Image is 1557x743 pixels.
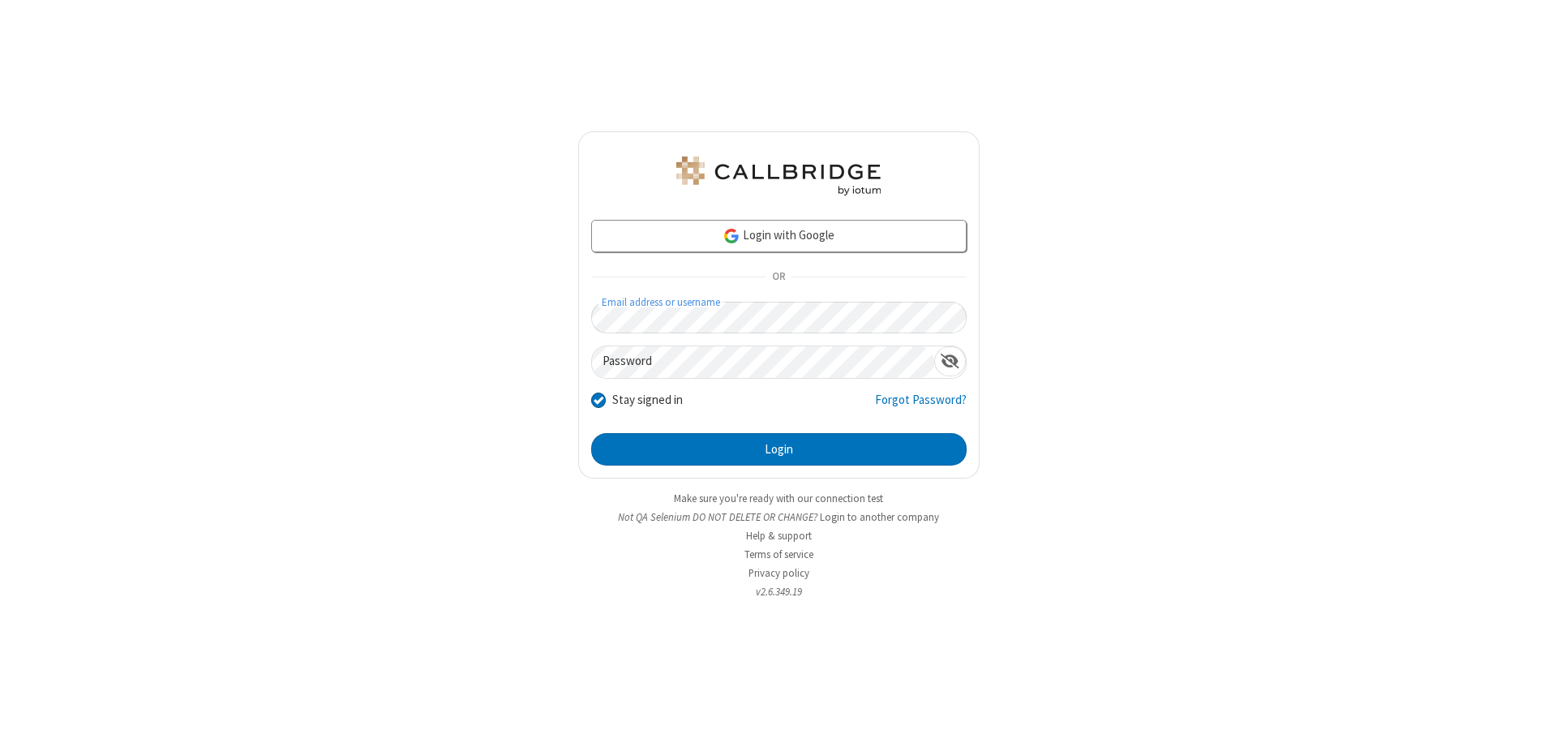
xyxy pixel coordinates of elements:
a: Privacy policy [748,566,809,580]
input: Password [592,346,934,378]
a: Forgot Password? [875,391,967,422]
button: Login [591,433,967,466]
button: Login to another company [820,509,939,525]
a: Help & support [746,529,812,543]
li: v2.6.349.19 [578,584,980,599]
span: OR [766,266,791,289]
input: Email address or username [591,302,967,333]
iframe: Chat [1516,701,1545,732]
div: Show password [934,346,966,376]
img: QA Selenium DO NOT DELETE OR CHANGE [673,157,884,195]
label: Stay signed in [612,391,683,410]
a: Terms of service [744,548,813,561]
a: Make sure you're ready with our connection test [674,492,883,505]
a: Login with Google [591,220,967,252]
li: Not QA Selenium DO NOT DELETE OR CHANGE? [578,509,980,525]
img: google-icon.png [723,227,740,245]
